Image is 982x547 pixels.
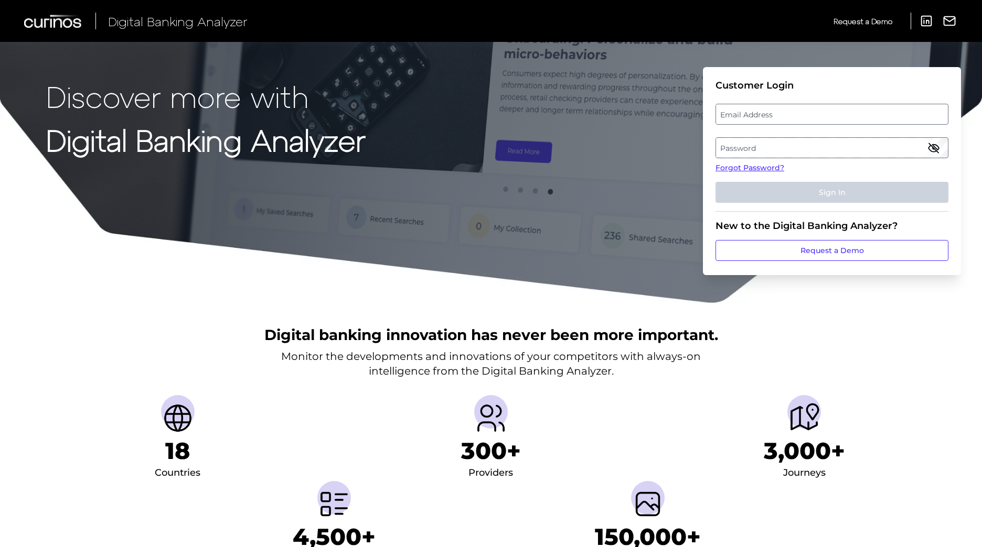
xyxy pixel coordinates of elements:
[161,401,195,435] img: Countries
[281,349,701,378] p: Monitor the developments and innovations of your competitors with always-on intelligence from the...
[165,437,190,465] h1: 18
[834,13,892,30] a: Request a Demo
[474,401,508,435] img: Providers
[317,487,351,521] img: Metrics
[631,487,665,521] img: Screenshots
[716,162,948,173] a: Forgot Password?
[461,437,521,465] h1: 300+
[716,240,948,261] a: Request a Demo
[46,80,366,113] p: Discover more with
[468,465,513,482] div: Providers
[834,17,892,26] span: Request a Demo
[783,465,826,482] div: Journeys
[716,220,948,232] div: New to the Digital Banking Analyzer?
[716,80,948,91] div: Customer Login
[108,14,248,29] span: Digital Banking Analyzer
[155,465,200,482] div: Countries
[764,437,845,465] h1: 3,000+
[46,122,366,157] strong: Digital Banking Analyzer
[787,401,821,435] img: Journeys
[716,182,948,203] button: Sign In
[264,325,718,345] h2: Digital banking innovation has never been more important.
[716,138,947,157] label: Password
[24,15,83,28] img: Curinos
[716,105,947,124] label: Email Address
